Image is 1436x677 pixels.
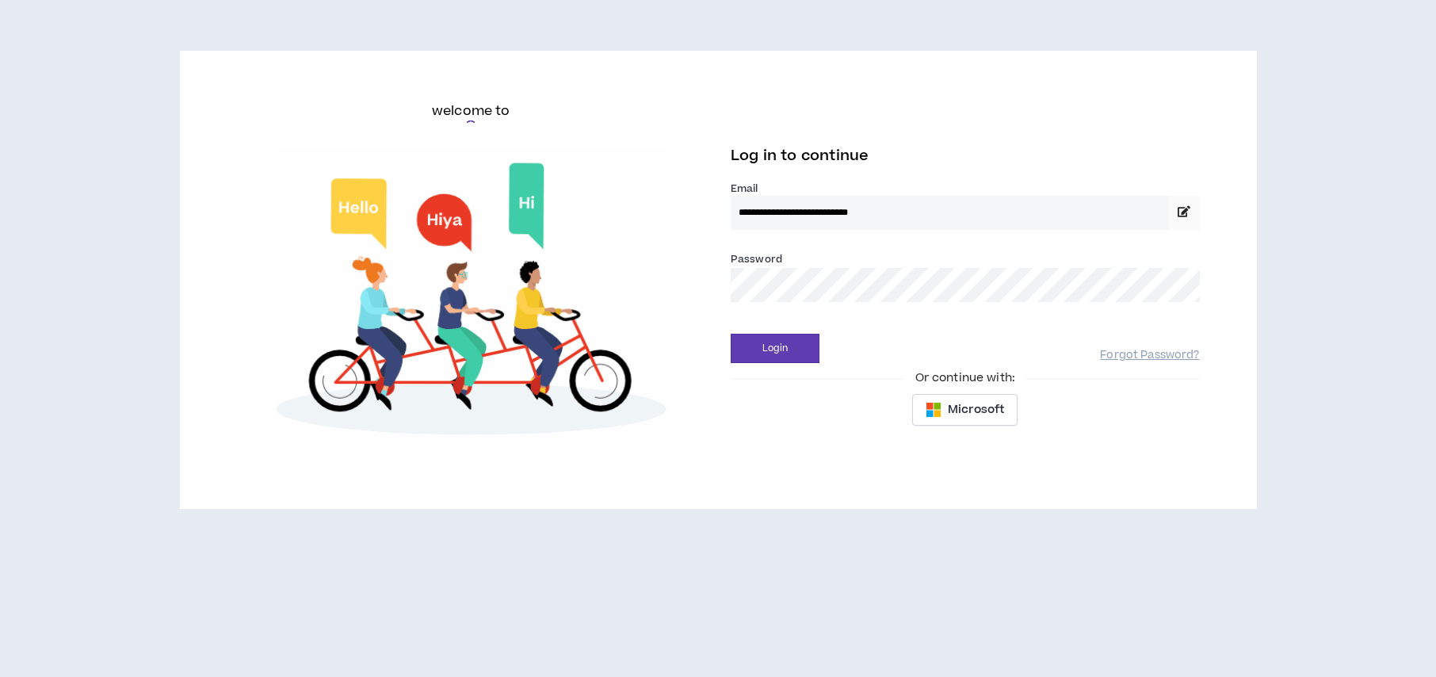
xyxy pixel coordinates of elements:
button: Microsoft [912,394,1018,426]
span: Or continue with: [904,369,1026,387]
img: Welcome to Wripple [237,147,706,458]
span: Microsoft [948,401,1004,419]
label: Email [731,182,1200,196]
a: Forgot Password? [1100,348,1199,363]
button: Login [731,334,819,363]
label: Password [731,252,782,266]
h6: welcome to [432,101,510,120]
span: Log in to continue [731,146,869,166]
